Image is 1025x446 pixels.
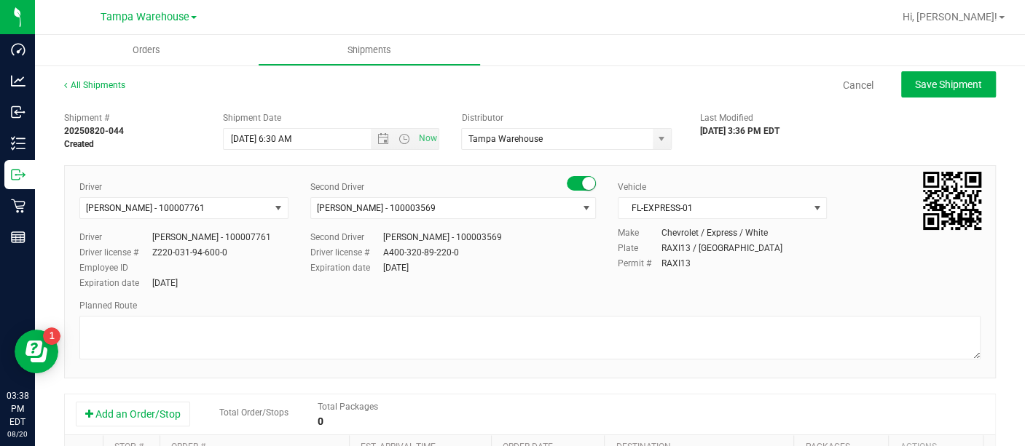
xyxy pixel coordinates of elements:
[383,261,409,274] div: [DATE]
[152,276,178,290] div: [DATE]
[901,71,996,97] button: Save Shipment
[64,139,94,149] strong: Created
[79,231,152,244] label: Driver
[661,226,768,239] div: Chevrolet / Express / White
[318,415,323,427] strong: 0
[79,276,152,290] label: Expiration date
[11,42,25,57] inline-svg: Dashboard
[86,203,205,213] span: [PERSON_NAME] - 100007761
[328,44,411,57] span: Shipments
[461,111,503,124] label: Distributor
[79,246,152,259] label: Driver license #
[258,35,481,65] a: Shipments
[15,330,58,373] iframe: Resource center
[392,133,417,145] span: Open the time view
[64,111,201,124] span: Shipment #
[79,261,152,274] label: Employee ID
[152,231,271,244] div: [PERSON_NAME] - 100007761
[903,11,997,23] span: Hi, [PERSON_NAME]!
[152,246,227,259] div: Z220-031-94-600-0
[11,167,25,182] inline-svg: Outbound
[915,79,982,90] span: Save Shipment
[11,230,25,244] inline-svg: Reports
[11,73,25,88] inline-svg: Analytics
[7,429,28,439] p: 08/20
[35,35,258,65] a: Orders
[661,257,691,270] div: RAXI13
[618,257,661,270] label: Permit #
[310,231,383,244] label: Second Driver
[101,11,189,23] span: Tampa Warehouse
[64,126,124,136] strong: 20250820-044
[79,300,137,311] span: Planned Route
[618,198,808,218] span: FL-EXPRESS-01
[310,261,383,274] label: Expiration date
[618,226,661,239] label: Make
[317,203,436,213] span: [PERSON_NAME] - 100003569
[415,128,440,149] span: Set Current date
[270,198,288,218] span: select
[310,180,364,194] label: Second Driver
[700,126,779,136] strong: [DATE] 3:36 PM EDT
[923,172,981,230] qrcode: 20250820-044
[371,133,396,145] span: Open the date view
[843,78,873,92] a: Cancel
[618,242,661,255] label: Plate
[661,242,782,255] div: RAXI13 / [GEOGRAPHIC_DATA]
[462,129,646,149] input: Select
[219,407,288,418] span: Total Order/Stops
[923,172,981,230] img: Scan me!
[11,136,25,151] inline-svg: Inventory
[577,198,595,218] span: select
[310,246,383,259] label: Driver license #
[11,105,25,119] inline-svg: Inbound
[43,327,60,345] iframe: Resource center unread badge
[383,246,459,259] div: A400-320-89-220-0
[7,389,28,429] p: 03:38 PM EDT
[76,402,190,426] button: Add an Order/Stop
[383,231,502,244] div: [PERSON_NAME] - 100003569
[11,199,25,213] inline-svg: Retail
[64,80,125,90] a: All Shipments
[618,180,646,194] label: Vehicle
[700,111,753,124] label: Last Modified
[223,111,281,124] label: Shipment Date
[808,198,826,218] span: select
[79,180,102,194] label: Driver
[318,402,378,412] span: Total Packages
[653,129,671,149] span: select
[113,44,180,57] span: Orders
